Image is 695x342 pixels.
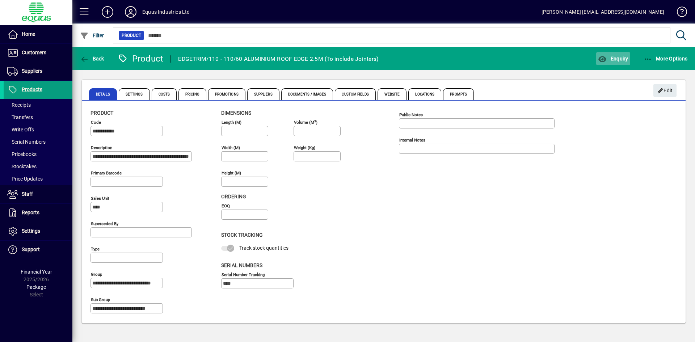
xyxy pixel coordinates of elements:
mat-label: Sub group [91,297,110,302]
mat-label: Serial Number tracking [222,272,265,277]
span: Ordering [221,194,246,199]
a: Serial Numbers [4,136,72,148]
span: Pricebooks [7,151,37,157]
a: Write Offs [4,123,72,136]
div: Equus Industries Ltd [142,6,190,18]
span: Custom Fields [335,88,375,100]
span: Product [90,110,113,116]
a: Stocktakes [4,160,72,173]
mat-label: Public Notes [399,112,423,117]
span: Promotions [208,88,245,100]
span: Staff [22,191,33,197]
span: Documents / Images [281,88,333,100]
mat-label: Sales unit [91,196,109,201]
a: Price Updates [4,173,72,185]
span: Receipts [7,102,31,108]
mat-label: Height (m) [222,170,241,176]
span: Locations [408,88,441,100]
mat-label: Code [91,120,101,125]
mat-label: Group [91,272,102,277]
span: Suppliers [22,68,42,74]
span: Pricing [178,88,206,100]
a: Customers [4,44,72,62]
mat-label: Description [91,145,112,150]
a: Settings [4,222,72,240]
span: Stocktakes [7,164,37,169]
app-page-header-button: Back [72,52,112,65]
mat-label: EOQ [222,203,230,208]
sup: 3 [314,119,316,123]
mat-label: Superseded by [91,221,118,226]
span: Enquiry [598,56,628,62]
span: Package [26,284,46,290]
span: Settings [119,88,150,100]
span: Home [22,31,35,37]
span: Reports [22,210,39,215]
span: Customers [22,50,46,55]
span: Costs [152,88,177,100]
span: Transfers [7,114,33,120]
a: Staff [4,185,72,203]
span: Serial Numbers [221,262,262,268]
span: Filter [80,33,104,38]
mat-label: Type [91,246,100,252]
span: More Options [644,56,688,62]
a: Reports [4,204,72,222]
span: Financial Year [21,269,52,275]
span: Suppliers [247,88,279,100]
span: Details [89,88,117,100]
div: EDGETRIM/110 - 110/60 ALUMINIUM ROOF EDGE 2.5M (To include Jointers) [178,53,378,65]
div: Product [118,53,164,64]
a: Support [4,241,72,259]
mat-label: Primary barcode [91,170,122,176]
button: Enquiry [596,52,630,65]
a: Knowledge Base [671,1,686,25]
span: Product [122,32,141,39]
span: Website [378,88,407,100]
a: Suppliers [4,62,72,80]
span: Products [22,86,42,92]
span: Dimensions [221,110,251,116]
a: Home [4,25,72,43]
button: Filter [78,29,106,42]
span: Track stock quantities [239,245,288,251]
span: Serial Numbers [7,139,46,145]
button: Profile [119,5,142,18]
a: Transfers [4,111,72,123]
a: Receipts [4,99,72,111]
span: Price Updates [7,176,43,182]
button: Edit [653,84,677,97]
button: Add [96,5,119,18]
div: [PERSON_NAME] [EMAIL_ADDRESS][DOMAIN_NAME] [542,6,664,18]
span: Settings [22,228,40,234]
span: Back [80,56,104,62]
span: Stock Tracking [221,232,263,238]
mat-label: Width (m) [222,145,240,150]
a: Pricebooks [4,148,72,160]
mat-label: Length (m) [222,120,241,125]
mat-label: Internal Notes [399,138,425,143]
span: Support [22,246,40,252]
button: Back [78,52,106,65]
mat-label: Weight (Kg) [294,145,315,150]
mat-label: Volume (m ) [294,120,317,125]
span: Edit [657,85,673,97]
span: Prompts [443,88,474,100]
button: More Options [642,52,690,65]
span: Write Offs [7,127,34,132]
